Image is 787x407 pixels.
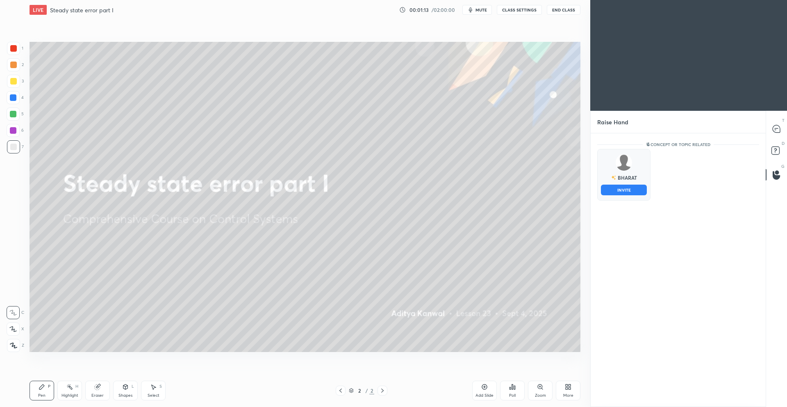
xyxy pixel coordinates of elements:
[7,339,24,352] div: Z
[355,388,364,393] div: 2
[462,5,492,15] button: mute
[50,6,114,14] h4: Steady state error part I
[475,393,494,398] div: Add Slide
[782,140,785,146] p: D
[509,393,516,398] div: Poll
[591,133,766,407] div: grid
[7,91,24,104] div: 4
[7,107,24,121] div: 5
[7,322,24,336] div: X
[618,174,637,181] div: BHARAT
[782,117,785,123] p: T
[616,154,632,171] img: default.png
[7,124,24,137] div: 6
[7,58,24,71] div: 2
[61,393,78,398] div: Highlight
[563,393,573,398] div: More
[38,393,45,398] div: Pen
[7,306,24,319] div: C
[781,163,785,169] p: G
[132,384,134,389] div: L
[7,42,23,55] div: 1
[365,388,368,393] div: /
[91,393,104,398] div: Eraser
[48,384,50,389] div: P
[159,384,162,389] div: S
[148,393,159,398] div: Select
[7,140,24,153] div: 7
[369,387,374,394] div: 2
[30,5,47,15] div: LIVE
[118,393,132,398] div: Shapes
[7,75,24,88] div: 3
[475,7,487,13] span: mute
[611,175,616,180] img: no-rating-badge.077c3623.svg
[643,139,714,150] p: Concept or Topic related
[547,5,580,15] button: End Class
[75,384,78,389] div: H
[497,5,542,15] button: CLASS SETTINGS
[601,185,647,195] button: INVITE
[535,393,546,398] div: Zoom
[591,111,635,133] p: Raise Hand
